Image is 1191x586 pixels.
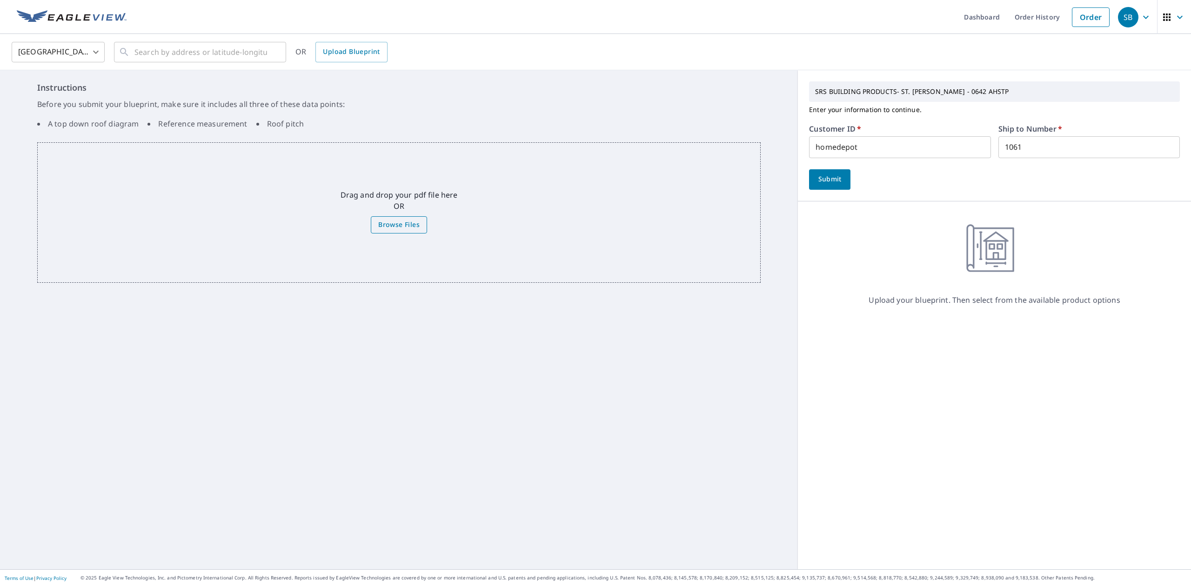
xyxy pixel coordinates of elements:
[341,189,458,212] p: Drag and drop your pdf file here OR
[256,118,304,129] li: Roof pitch
[816,173,843,185] span: Submit
[809,169,850,190] button: Submit
[809,125,861,133] label: Customer ID
[809,102,1180,118] p: Enter your information to continue.
[5,575,33,581] a: Terms of Use
[36,575,67,581] a: Privacy Policy
[134,39,267,65] input: Search by address or latitude-longitude
[37,118,139,129] li: A top down roof diagram
[811,84,1178,100] p: SRS BUILDING PRODUCTS- ST. [PERSON_NAME] - 0642 AHSTP
[315,42,387,62] a: Upload Blueprint
[998,125,1062,133] label: Ship to Number
[869,294,1120,306] p: Upload your blueprint. Then select from the available product options
[147,118,247,129] li: Reference measurement
[37,99,761,110] p: Before you submit your blueprint, make sure it includes all three of these data points:
[17,10,127,24] img: EV Logo
[378,219,420,231] span: Browse Files
[1118,7,1138,27] div: SB
[371,216,427,233] label: Browse Files
[1072,7,1110,27] a: Order
[5,575,67,581] p: |
[37,81,761,94] h6: Instructions
[323,46,380,58] span: Upload Blueprint
[295,42,388,62] div: OR
[12,39,105,65] div: [GEOGRAPHIC_DATA]
[80,574,1186,581] p: © 2025 Eagle View Technologies, Inc. and Pictometry International Corp. All Rights Reserved. Repo...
